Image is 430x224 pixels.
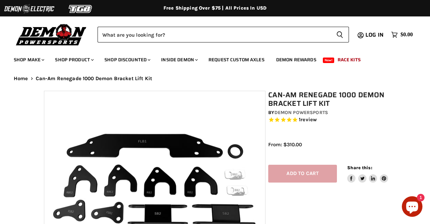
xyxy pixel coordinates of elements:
[9,50,411,67] ul: Main menu
[36,76,152,82] span: Can-Am Renegade 1000 Demon Bracket Lift Kit
[332,53,366,67] a: Race Kits
[323,58,335,63] span: New!
[268,141,302,148] span: From: $310.00
[98,27,349,42] form: Product
[388,30,416,40] a: $0.00
[268,91,389,108] h1: Can-Am Renegade 1000 Demon Bracket Lift Kit
[268,116,389,124] span: Rated 5.0 out of 5 stars 1 reviews
[331,27,349,42] button: Search
[3,2,55,15] img: Demon Electric Logo 2
[98,27,331,42] input: Search
[400,196,425,219] inbox-online-store-chat: Shopify online store chat
[301,117,317,123] span: review
[156,53,202,67] a: Inside Demon
[14,22,89,47] img: Demon Powersports
[271,53,321,67] a: Demon Rewards
[203,53,270,67] a: Request Custom Axles
[299,117,317,123] span: 1 reviews
[347,165,372,170] span: Share this:
[347,165,388,183] aside: Share this:
[50,53,98,67] a: Shop Product
[14,76,28,82] a: Home
[55,2,106,15] img: TGB Logo 2
[400,32,413,38] span: $0.00
[268,109,389,116] div: by
[99,53,155,67] a: Shop Discounted
[365,30,384,39] span: Log in
[274,110,328,115] a: Demon Powersports
[9,53,48,67] a: Shop Make
[362,32,388,38] a: Log in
